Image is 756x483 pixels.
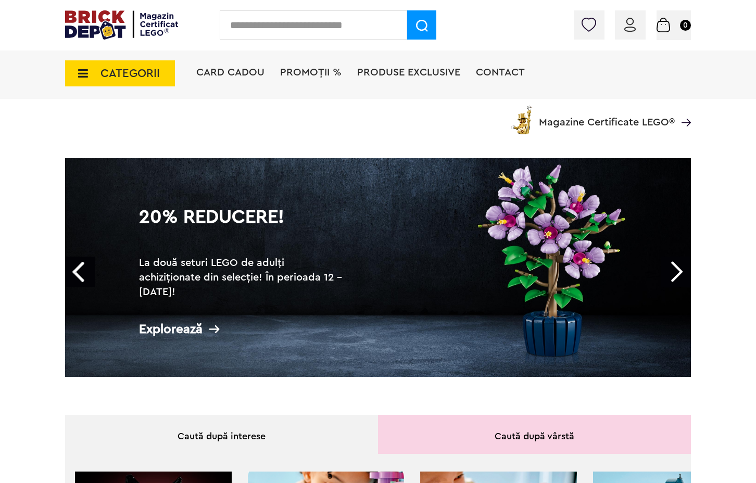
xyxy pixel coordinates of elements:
[661,257,691,287] a: Next
[139,323,347,336] div: Explorează
[280,67,342,78] a: PROMOȚII %
[139,256,347,299] h2: La două seturi LEGO de adulți achiziționate din selecție! În perioada 12 - [DATE]!
[65,415,378,454] div: Caută după interese
[680,20,691,31] small: 0
[139,208,347,245] h1: 20% Reducere!
[476,67,525,78] a: Contact
[65,158,691,377] a: 20% Reducere!La două seturi LEGO de adulți achiziționate din selecție! În perioada 12 - [DATE]!Ex...
[675,104,691,114] a: Magazine Certificate LEGO®
[378,415,691,454] div: Caută după vârstă
[357,67,460,78] a: Produse exclusive
[539,104,675,128] span: Magazine Certificate LEGO®
[100,68,160,79] span: CATEGORII
[196,67,264,78] a: Card Cadou
[65,257,95,287] a: Prev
